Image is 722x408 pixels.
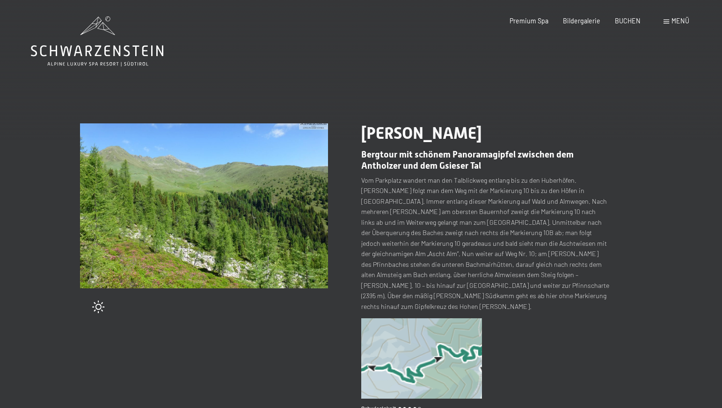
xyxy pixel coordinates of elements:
span: Menü [671,17,689,25]
img: Hoher Mann [80,123,328,288]
span: Bergtour mit schönem Panoramagipfel zwischen dem Antholzer und dem Gsieser Tal [361,149,574,171]
span: [PERSON_NAME] [361,123,482,143]
a: Bildergalerie [563,17,600,25]
img: Hoher Mann [361,318,482,399]
a: Premium Spa [510,17,548,25]
a: BUCHEN [615,17,641,25]
p: Vom Parkplatz wandert man den Talblickweg entlang bis zu den Huberhöfen. [PERSON_NAME] folgt man ... [361,175,609,312]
